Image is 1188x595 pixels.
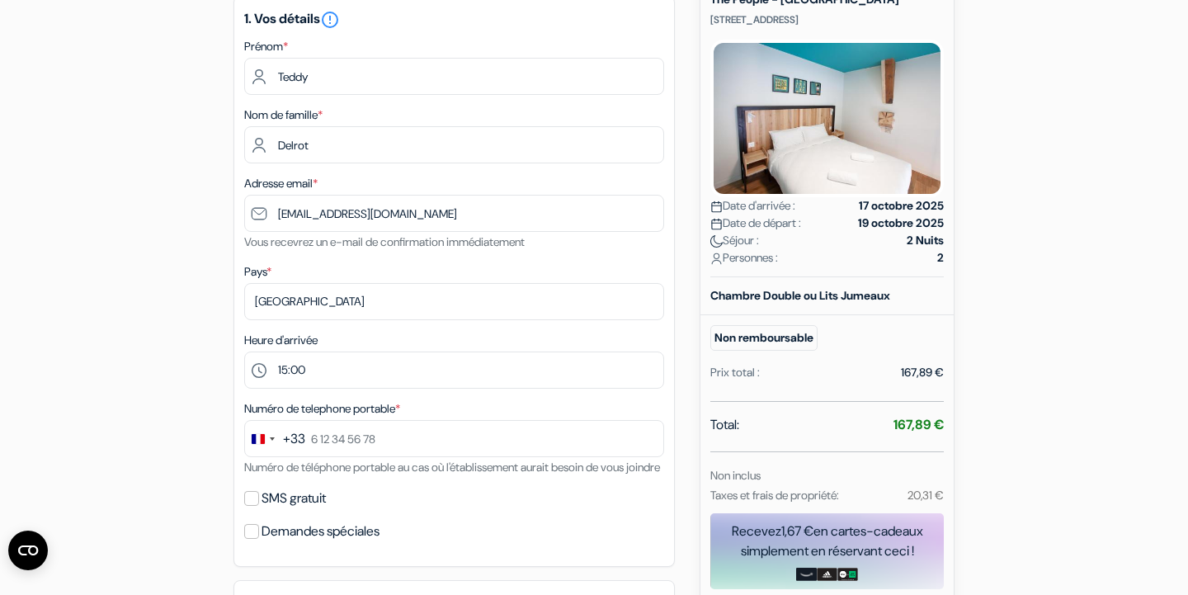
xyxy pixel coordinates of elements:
[244,175,318,192] label: Adresse email
[244,10,664,30] h5: 1. Vos détails
[283,429,305,449] div: +33
[244,234,525,249] small: Vous recevrez un e-mail de confirmation immédiatement
[710,235,723,248] img: moon.svg
[710,364,760,381] div: Prix total :
[710,13,944,26] p: [STREET_ADDRESS]
[320,10,340,30] i: error_outline
[893,416,944,433] strong: 167,89 €
[244,106,323,124] label: Nom de famille
[710,468,761,483] small: Non inclus
[710,522,944,561] div: Recevez en cartes-cadeaux simplement en réservant ceci !
[710,232,759,249] span: Séjour :
[937,249,944,267] strong: 2
[245,421,305,456] button: Change country, selected France (+33)
[244,38,288,55] label: Prénom
[244,58,664,95] input: Entrez votre prénom
[710,215,801,232] span: Date de départ :
[244,420,664,457] input: 6 12 34 56 78
[796,568,817,581] img: amazon-card-no-text.png
[244,126,664,163] input: Entrer le nom de famille
[710,218,723,230] img: calendar.svg
[244,332,318,349] label: Heure d'arrivée
[710,249,778,267] span: Personnes :
[710,201,723,213] img: calendar.svg
[710,325,818,351] small: Non remboursable
[320,10,340,27] a: error_outline
[710,197,795,215] span: Date d'arrivée :
[262,520,379,543] label: Demandes spéciales
[8,531,48,570] button: Ouvrir le widget CMP
[858,215,944,232] strong: 19 octobre 2025
[244,263,271,281] label: Pays
[907,488,944,503] small: 20,31 €
[262,487,326,510] label: SMS gratuit
[817,568,837,581] img: adidas-card.png
[837,568,858,581] img: uber-uber-eats-card.png
[907,232,944,249] strong: 2 Nuits
[244,400,400,418] label: Numéro de telephone portable
[781,522,813,540] span: 1,67 €
[244,460,660,475] small: Numéro de téléphone portable au cas où l'établissement aurait besoin de vous joindre
[859,197,944,215] strong: 17 octobre 2025
[710,288,890,303] b: Chambre Double ou Lits Jumeaux
[710,488,839,503] small: Taxes et frais de propriété:
[710,415,739,435] span: Total:
[244,195,664,232] input: Entrer adresse e-mail
[901,364,944,381] div: 167,89 €
[710,253,723,265] img: user_icon.svg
